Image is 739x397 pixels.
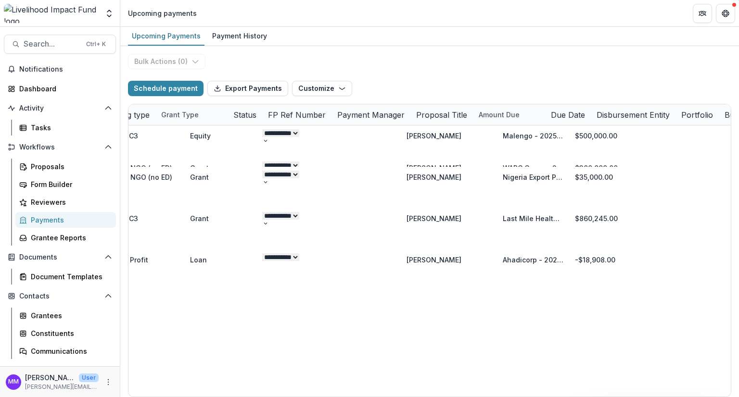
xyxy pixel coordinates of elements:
[102,376,114,388] button: More
[591,104,675,125] div: Disbursement Entity
[4,139,116,155] button: Open Workflows
[128,81,204,96] button: Schedule payment
[155,104,228,125] div: Grant Type
[190,163,209,173] div: Grant
[262,104,331,125] div: FP Ref Number
[4,81,116,97] a: Dashboard
[15,120,116,136] a: Tasks
[118,255,148,265] div: For Profit
[675,109,719,121] div: Portfolio
[228,109,262,121] div: Status
[675,104,719,125] div: Portfolio
[407,255,461,265] div: [PERSON_NAME]
[8,379,19,385] div: Miriam Mwangi
[19,143,101,151] span: Workflows
[118,163,172,173] div: Intl NGO (no ED)
[4,100,116,116] button: Open Activity
[569,167,641,187] div: $35,000.00
[569,125,641,146] div: $500,000.00
[118,172,172,182] div: Intl NGO (no ED)
[190,172,209,182] div: Grant
[31,179,108,189] div: Form Builder
[31,346,108,356] div: Communications
[19,292,101,300] span: Contacts
[228,104,262,125] div: Status
[545,109,591,121] div: Due Date
[591,109,675,121] div: Disbursement Entity
[407,163,461,173] div: [PERSON_NAME]
[410,109,473,121] div: Proposal Title
[207,81,288,96] button: Export Payments
[503,213,563,223] div: Last Mile Health - 2025 Grant
[19,65,112,74] span: Notifications
[155,110,204,120] div: Grant Type
[331,109,410,121] div: Payment Manager
[31,197,108,207] div: Reviewers
[15,212,116,228] a: Payments
[15,343,116,359] a: Communications
[112,104,155,125] div: Org type
[4,4,99,23] img: Livelihood Impact Fund logo
[503,131,563,141] div: Malengo - 2025 Investment
[128,27,204,46] a: Upcoming Payments
[545,104,591,125] div: Due Date
[473,110,525,120] div: Amount Due
[15,325,116,341] a: Constituents
[15,159,116,174] a: Proposals
[410,104,473,125] div: Proposal Title
[15,176,116,192] a: Form Builder
[31,310,108,321] div: Grantees
[24,39,80,49] span: Search...
[262,109,331,121] div: FP Ref Number
[31,272,108,282] div: Document Templates
[208,29,271,43] div: Payment History
[190,131,211,141] div: Equity
[331,104,410,125] div: Payment Manager
[31,123,108,133] div: Tasks
[641,249,714,270] div: [DATE]
[31,233,108,243] div: Grantee Reports
[79,373,99,382] p: User
[407,131,461,141] div: [PERSON_NAME]
[128,8,197,18] div: Upcoming payments
[15,308,116,323] a: Grantees
[4,35,116,54] button: Search...
[31,215,108,225] div: Payments
[15,230,116,246] a: Grantee Reports
[190,213,209,223] div: Grant
[25,383,99,391] p: [PERSON_NAME][EMAIL_ADDRESS][DOMAIN_NAME]
[569,249,641,270] div: -$18,908.00
[503,163,563,173] div: WARC Group - 2025 Investment
[190,255,207,265] div: Loan
[641,158,714,178] div: [DATE]
[693,4,712,23] button: Partners
[15,269,116,285] a: Document Templates
[503,255,563,265] div: Ahadicorp - 2024 Loan
[641,208,714,229] div: [DATE]
[503,172,563,182] div: Nigeria Export Promotion Council - 2025 GTKY
[102,4,116,23] button: Open entity switcher
[15,194,116,210] a: Reviewers
[124,6,201,20] nav: breadcrumb
[25,372,75,383] p: [PERSON_NAME]
[19,104,101,112] span: Activity
[19,84,108,94] div: Dashboard
[31,328,108,338] div: Constituents
[292,81,352,96] button: Customize
[407,213,461,223] div: [PERSON_NAME]
[569,158,641,178] div: $380,000.00
[4,363,116,378] button: Open Data & Reporting
[4,249,116,265] button: Open Documents
[208,27,271,46] a: Payment History
[112,109,155,121] div: Org type
[407,172,461,182] div: [PERSON_NAME]
[84,39,108,50] div: Ctrl + K
[473,104,545,125] div: Amount Due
